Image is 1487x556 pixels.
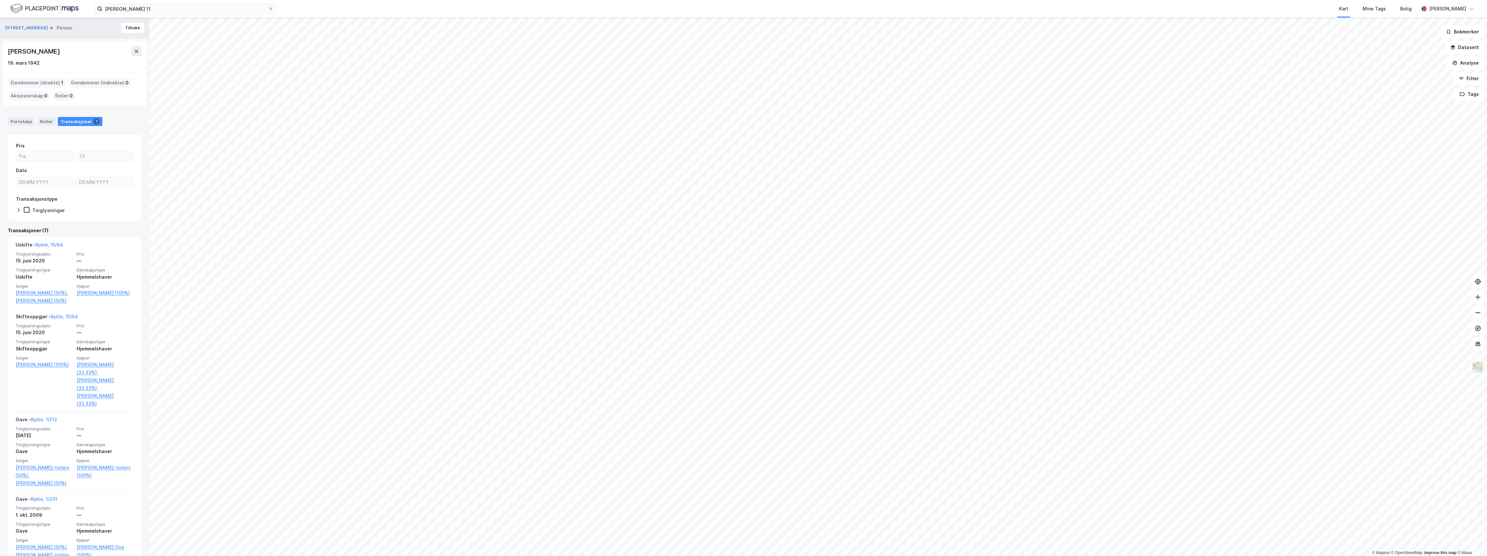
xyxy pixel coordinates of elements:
a: OpenStreetMap [1391,550,1423,555]
div: — [77,257,134,265]
div: Kontrollprogram for chat [1455,525,1487,556]
span: Selger [16,458,73,463]
div: Skifteoppgjør - [16,313,78,323]
span: Kjøper [77,355,134,361]
div: Bolig [1400,5,1412,13]
div: Uskifte [16,273,73,281]
span: 0 [44,92,47,100]
div: Hjemmelshaver [77,273,134,281]
a: Improve this map [1424,550,1456,555]
img: Z [1472,361,1484,373]
div: [DATE] [16,432,73,439]
div: Tinglysninger [32,207,65,213]
span: 1 [61,79,63,87]
a: Bykle, 15/64 [36,242,63,247]
div: Skifteoppgjør [16,345,73,353]
input: Søk på adresse, matrikkel, gårdeiere, leietakere eller personer [102,4,268,14]
div: 15. juni 2020 [16,257,73,265]
div: Hjemmelshaver [77,448,134,455]
a: [PERSON_NAME] (33.33%) [77,392,134,408]
div: Hjemmelshaver [77,527,134,535]
div: 7 [93,118,100,125]
input: DD.MM.YYYY [16,177,73,187]
a: [PERSON_NAME] (50%), [16,543,73,551]
span: Pris [77,505,134,511]
span: Pris [77,323,134,329]
a: [PERSON_NAME] (33.33%), [77,376,134,392]
span: Tinglysningsdato [16,505,73,511]
div: Mine Tags [1363,5,1386,13]
button: Datasett [1445,41,1484,54]
span: Eierskapstype [77,267,134,273]
input: Fra [16,151,73,161]
a: [PERSON_NAME] (50%) [16,479,73,487]
span: Eierskapstype [77,339,134,345]
a: [PERSON_NAME] (50%), [16,289,73,297]
span: 0 [125,79,129,87]
button: Tilbake [121,23,144,33]
iframe: Chat Widget [1455,525,1487,556]
div: Gave [16,448,73,455]
div: [PERSON_NAME] [1429,5,1466,13]
a: [PERSON_NAME] (50%) [16,297,73,305]
div: Gave [16,527,73,535]
span: Tinglysningsdato [16,251,73,257]
div: Transaksjoner (7) [8,227,142,234]
span: Kjøper [77,537,134,543]
div: Hjemmelshaver [77,345,134,353]
div: Roller : [53,91,75,101]
span: Kjøper [77,458,134,463]
span: Tinglysningstype [16,339,73,345]
input: Til [76,151,133,161]
div: Uskifte - [16,241,63,251]
div: Person [57,24,72,32]
div: Portefølje [8,117,35,126]
div: 15. juni 2020 [16,329,73,336]
span: Eierskapstype [77,442,134,448]
a: [PERSON_NAME]-torleiv (50%), [16,464,73,479]
div: Kart [1339,5,1348,13]
div: Gave - [16,416,57,426]
span: Selger [16,537,73,543]
span: Tinglysningsdato [16,323,73,329]
div: Eiendommer (direkte) : [8,78,66,88]
span: Tinglysningstype [16,522,73,527]
button: Bokmerker [1441,25,1484,38]
div: 1. okt. 2009 [16,511,73,519]
span: Eierskapstype [77,522,134,527]
div: [PERSON_NAME] [8,46,61,57]
a: [PERSON_NAME] (100%) [16,361,73,369]
div: Eiendommer (Indirekte) : [69,78,131,88]
a: Bykle, 1/212 [31,417,57,422]
div: — [77,432,134,439]
input: DD.MM.YYYY [76,177,133,187]
div: Gave - [16,495,57,506]
span: Pris [77,426,134,432]
span: 0 [70,92,73,100]
span: Tinglysningstype [16,442,73,448]
button: Tags [1454,88,1484,101]
span: Selger [16,284,73,289]
div: — [77,329,134,336]
a: Bykle, 1/201 [31,496,57,502]
div: Aksjeeierskap : [8,91,50,101]
img: logo.f888ab2527a4732fd821a326f86c7f29.svg [10,3,79,14]
div: Dato [16,167,27,174]
a: [PERSON_NAME]-torleiv (100%) [77,464,134,479]
div: Pris [16,142,25,150]
span: Pris [77,251,134,257]
button: [STREET_ADDRESS] [5,25,49,31]
button: Filter [1453,72,1484,85]
div: Transaksjoner [58,117,102,126]
a: [PERSON_NAME] (33.33%), [77,361,134,376]
span: Tinglysningsdato [16,426,73,432]
div: — [77,511,134,519]
span: Kjøper [77,284,134,289]
div: Transaksjonstype [16,195,58,203]
div: 19. mars 1942 [8,59,40,67]
div: Roller [37,117,55,126]
a: [PERSON_NAME] (100%) [77,289,134,297]
span: Tinglysningstype [16,267,73,273]
button: Analyse [1447,57,1484,69]
span: Selger [16,355,73,361]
